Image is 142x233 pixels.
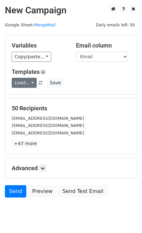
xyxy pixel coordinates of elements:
[12,165,130,172] h5: Advanced
[12,123,84,128] small: [EMAIL_ADDRESS][DOMAIN_NAME]
[28,185,57,198] a: Preview
[12,116,84,121] small: [EMAIL_ADDRESS][DOMAIN_NAME]
[76,42,131,49] h5: Email column
[12,42,66,49] h5: Variables
[12,105,130,112] h5: 50 Recipients
[94,21,137,29] span: Daily emails left: 50
[12,68,40,75] a: Templates
[58,185,108,198] a: Send Test Email
[34,22,56,27] a: MergeMail
[94,22,137,27] a: Daily emails left: 50
[12,78,37,88] a: Load...
[12,52,51,62] a: Copy/paste...
[5,5,137,16] h2: New Campaign
[5,22,56,27] small: Google Sheet:
[47,78,64,88] button: Save
[5,185,26,198] a: Send
[12,140,39,148] a: +47 more
[110,202,142,233] iframe: Chat Widget
[12,130,84,135] small: [EMAIL_ADDRESS][DOMAIN_NAME]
